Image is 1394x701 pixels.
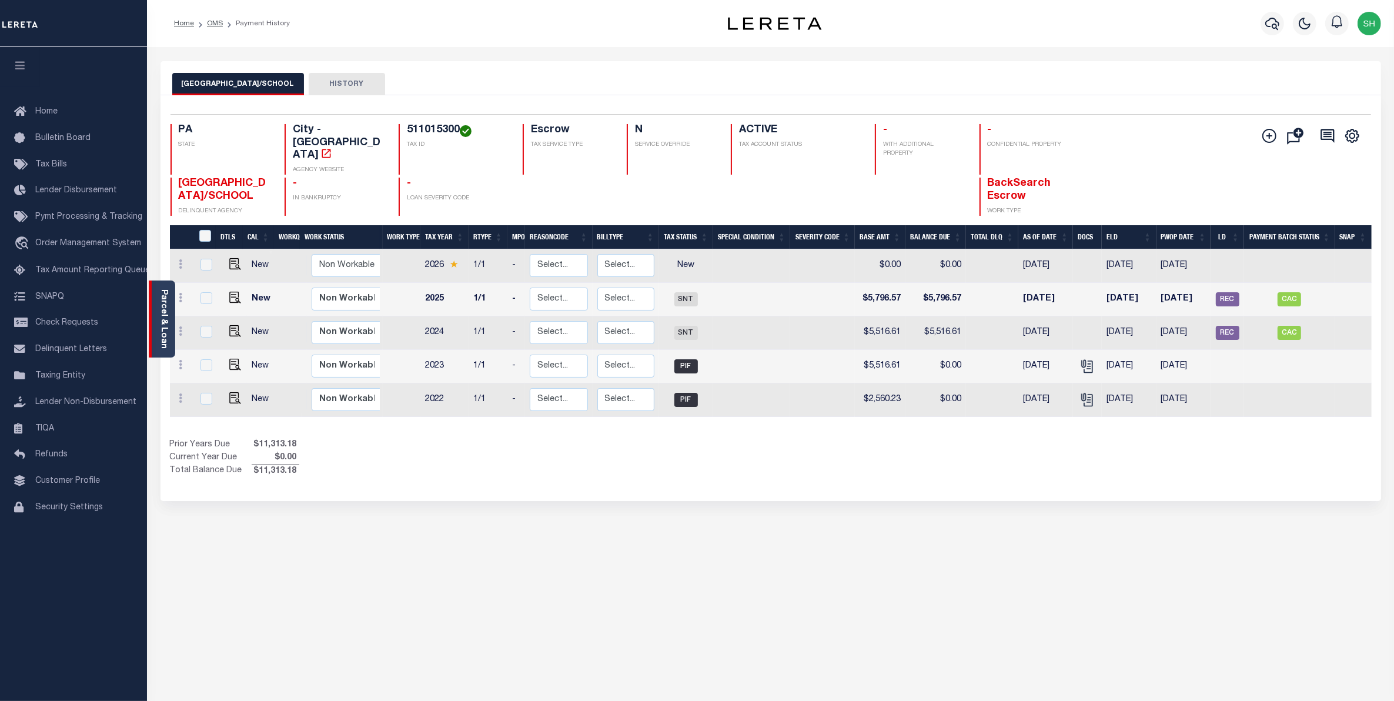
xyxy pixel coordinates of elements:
[905,283,966,316] td: $5,796.57
[507,383,525,417] td: -
[293,178,297,189] span: -
[855,249,905,283] td: $0.00
[35,398,136,406] span: Lender Non-Disbursement
[35,450,68,459] span: Refunds
[1073,225,1102,249] th: Docs
[35,292,64,301] span: SNAPQ
[728,17,822,30] img: logo-dark.svg
[1278,292,1301,306] span: CAC
[252,452,299,465] span: $0.00
[35,503,103,512] span: Security Settings
[1102,225,1156,249] th: ELD: activate to sort column ascending
[247,249,280,283] td: New
[469,249,507,283] td: 1/1
[1278,329,1301,337] a: CAC
[739,141,861,149] p: TAX ACCOUNT STATUS
[179,178,266,202] span: [GEOGRAPHIC_DATA]/SCHOOL
[179,207,270,216] p: DELINQUENT AGENCY
[1278,295,1301,303] a: CAC
[469,383,507,417] td: 1/1
[855,350,905,383] td: $5,516.61
[247,350,280,383] td: New
[855,283,905,316] td: $5,796.57
[1358,12,1381,35] img: svg+xml;base64,PHN2ZyB4bWxucz0iaHR0cDovL3d3dy53My5vcmcvMjAwMC9zdmciIHBvaW50ZXItZXZlbnRzPSJub25lIi...
[469,316,507,350] td: 1/1
[420,225,469,249] th: Tax Year: activate to sort column ascending
[1018,283,1073,316] td: [DATE]
[14,236,33,252] i: travel_explore
[293,194,385,203] p: IN BANKRUPTCY
[1102,383,1156,417] td: [DATE]
[420,316,469,350] td: 2024
[420,383,469,417] td: 2022
[35,345,107,353] span: Delinquent Letters
[905,316,966,350] td: $5,516.61
[905,350,966,383] td: $0.00
[179,141,270,149] p: STATE
[905,383,966,417] td: $0.00
[855,225,905,249] th: Base Amt: activate to sort column ascending
[35,161,67,169] span: Tax Bills
[35,186,117,195] span: Lender Disbursement
[966,225,1018,249] th: Total DLQ: activate to sort column ascending
[35,424,54,432] span: TIQA
[988,178,1051,202] span: BackSearch Escrow
[35,266,150,275] span: Tax Amount Reporting Queue
[674,359,698,373] span: PIF
[35,239,141,248] span: Order Management System
[274,225,300,249] th: WorkQ
[300,225,380,249] th: Work Status
[407,194,509,203] p: LOAN SEVERITY CODE
[1156,225,1211,249] th: PWOP Date: activate to sort column ascending
[407,124,509,137] h4: 511015300
[223,18,290,29] li: Payment History
[1102,350,1156,383] td: [DATE]
[593,225,659,249] th: BillType: activate to sort column ascending
[507,225,525,249] th: MPO
[170,465,252,478] td: Total Balance Due
[790,225,855,249] th: Severity Code: activate to sort column ascending
[252,465,299,478] span: $11,313.18
[635,124,717,137] h4: N
[1018,316,1073,350] td: [DATE]
[1156,249,1211,283] td: [DATE]
[1244,225,1335,249] th: Payment Batch Status: activate to sort column ascending
[469,225,507,249] th: RType: activate to sort column ascending
[170,452,252,465] td: Current Year Due
[247,383,280,417] td: New
[1018,249,1073,283] td: [DATE]
[252,439,299,452] span: $11,313.18
[659,249,713,283] td: New
[1102,249,1156,283] td: [DATE]
[243,225,274,249] th: CAL: activate to sort column ascending
[407,178,411,189] span: -
[1216,292,1239,306] span: REC
[35,477,100,485] span: Customer Profile
[35,108,58,116] span: Home
[35,319,98,327] span: Check Requests
[207,20,223,27] a: OMS
[1102,283,1156,316] td: [DATE]
[420,283,469,316] td: 2025
[905,249,966,283] td: $0.00
[1156,316,1211,350] td: [DATE]
[293,166,385,175] p: AGENCY WEBSITE
[1018,225,1073,249] th: As of Date: activate to sort column ascending
[420,350,469,383] td: 2023
[635,141,717,149] p: SERVICE OVERRIDE
[659,225,713,249] th: Tax Status: activate to sort column ascending
[1216,295,1239,303] a: REC
[450,261,458,268] img: Star.svg
[905,225,966,249] th: Balance Due: activate to sort column ascending
[407,141,509,149] p: TAX ID
[35,213,142,221] span: Pymt Processing & Tracking
[531,124,613,137] h4: Escrow
[216,225,243,249] th: DTLS
[179,124,270,137] h4: PA
[507,316,525,350] td: -
[1335,225,1372,249] th: SNAP: activate to sort column ascending
[1216,326,1239,340] span: REC
[855,383,905,417] td: $2,560.23
[1156,350,1211,383] td: [DATE]
[713,225,791,249] th: Special Condition: activate to sort column ascending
